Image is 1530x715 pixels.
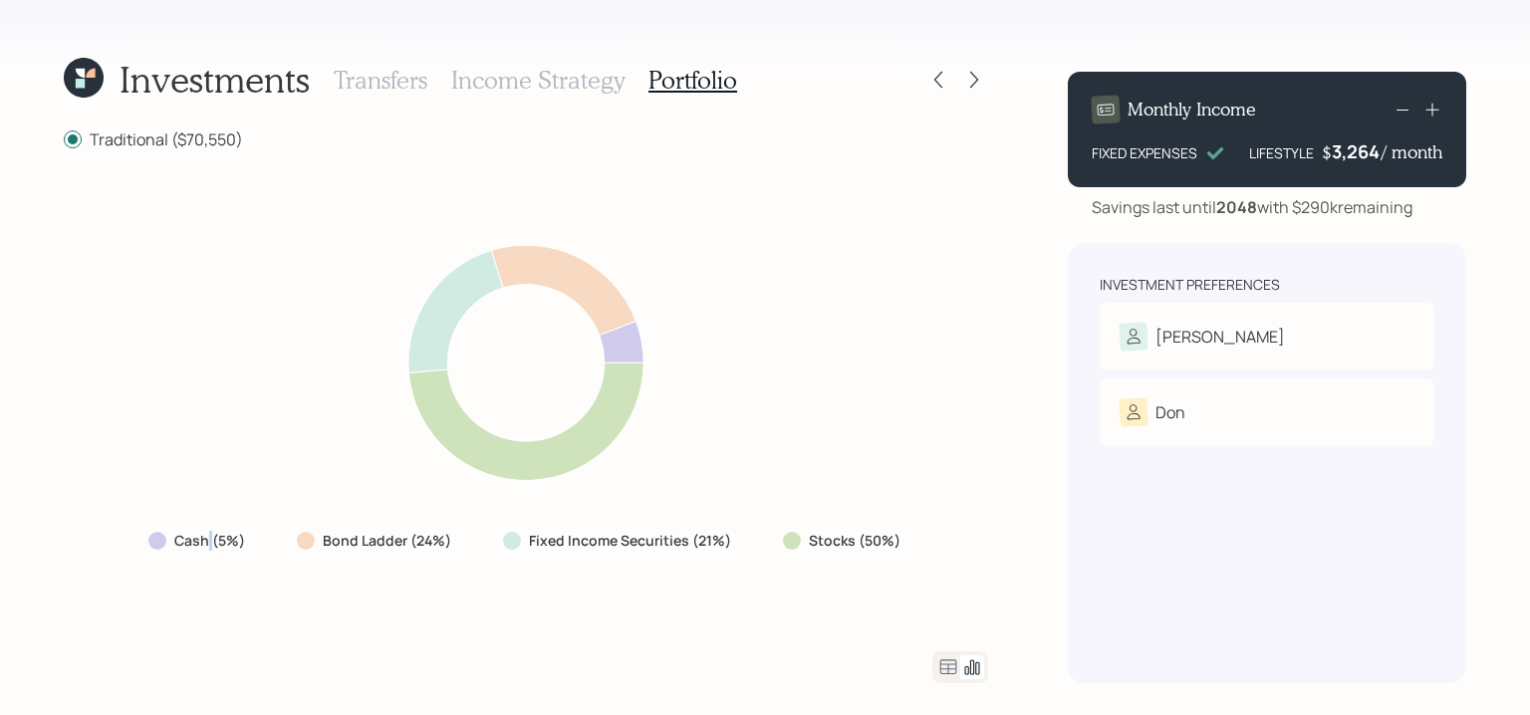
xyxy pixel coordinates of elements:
[809,531,900,551] label: Stocks (50%)
[529,531,731,551] label: Fixed Income Securities (21%)
[1155,400,1185,424] div: Don
[1322,141,1332,163] h4: $
[334,66,427,95] h3: Transfers
[1128,99,1256,120] h4: Monthly Income
[1092,195,1412,219] div: Savings last until with $290k remaining
[120,58,310,101] h1: Investments
[323,531,451,551] label: Bond Ladder (24%)
[174,531,245,551] label: Cash (5%)
[1382,141,1442,163] h4: / month
[1155,325,1285,349] div: [PERSON_NAME]
[1249,142,1314,163] div: LIFESTYLE
[1092,142,1197,163] div: FIXED EXPENSES
[648,66,737,95] h3: Portfolio
[451,66,625,95] h3: Income Strategy
[1100,275,1280,295] div: Investment Preferences
[64,128,243,150] label: Traditional ($70,550)
[1216,196,1257,218] b: 2048
[1332,139,1382,163] div: 3,264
